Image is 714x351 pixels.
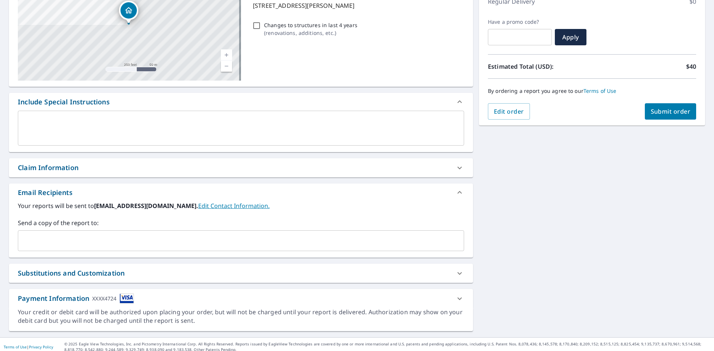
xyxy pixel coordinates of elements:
[18,201,464,210] label: Your reports will be sent to
[198,202,270,210] a: EditContactInfo
[18,188,73,198] div: Email Recipients
[555,29,586,45] button: Apply
[488,62,592,71] p: Estimated Total (USD):
[488,103,530,120] button: Edit order
[18,308,464,325] div: Your credit or debit card will be authorized upon placing your order, but will not be charged unt...
[645,103,697,120] button: Submit order
[18,293,134,303] div: Payment Information
[18,268,125,278] div: Substitutions and Customization
[494,107,524,116] span: Edit order
[221,49,232,61] a: Current Level 17, Zoom In
[9,183,473,201] div: Email Recipients
[9,93,473,111] div: Include Special Instructions
[92,293,116,303] div: XXXX4724
[29,344,53,350] a: Privacy Policy
[9,158,473,177] div: Claim Information
[264,29,357,37] p: ( renovations, additions, etc. )
[264,21,357,29] p: Changes to structures in last 4 years
[18,218,464,227] label: Send a copy of the report to:
[120,293,134,303] img: cardImage
[583,87,617,94] a: Terms of Use
[119,1,138,24] div: Dropped pin, building 1, Residential property, 9390 Keyser Rd Nokesville, VA 20181
[488,19,552,25] label: Have a promo code?
[9,264,473,283] div: Substitutions and Customization
[686,62,696,71] p: $40
[488,88,696,94] p: By ordering a report you agree to our
[18,163,78,173] div: Claim Information
[253,1,461,10] p: [STREET_ADDRESS][PERSON_NAME]
[651,107,691,116] span: Submit order
[94,202,198,210] b: [EMAIL_ADDRESS][DOMAIN_NAME].
[561,33,580,41] span: Apply
[4,344,27,350] a: Terms of Use
[9,289,473,308] div: Payment InformationXXXX4724cardImage
[18,97,110,107] div: Include Special Instructions
[4,345,53,349] p: |
[221,61,232,72] a: Current Level 17, Zoom Out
